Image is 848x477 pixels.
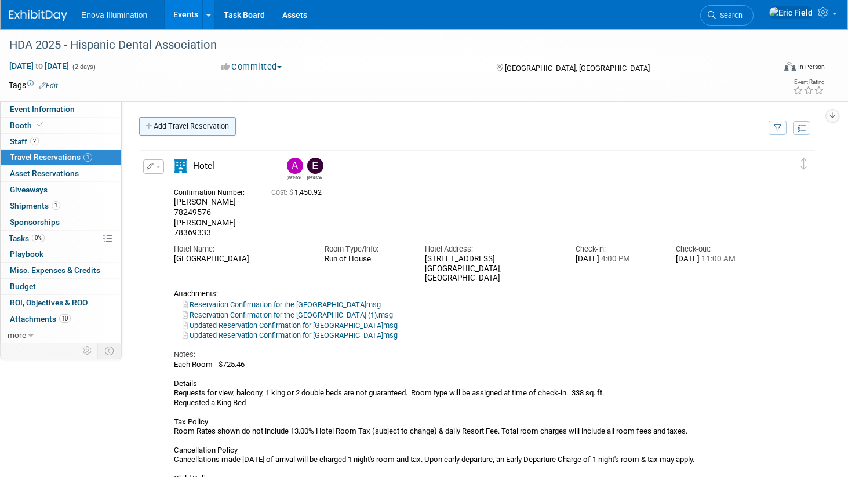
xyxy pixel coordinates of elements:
td: Toggle Event Tabs [98,343,122,358]
a: Reservation Confirmation for the [GEOGRAPHIC_DATA] (1).msg [183,311,393,319]
span: 1 [52,201,60,210]
a: Sponsorships [1,214,121,230]
span: 1,450.92 [271,188,326,196]
span: 1 [83,153,92,162]
i: Filter by Traveler [774,125,782,132]
div: Hotel Address: [425,244,558,254]
span: Attachments [10,314,71,323]
a: Budget [1,279,121,294]
span: Budget [10,282,36,291]
span: 11:00 AM [700,254,736,263]
a: Updated Reservation Confirmation for [GEOGRAPHIC_DATA]msg [183,321,398,330]
i: Click and drag to move item [801,158,807,170]
div: Event Format [703,60,825,78]
a: Giveaways [1,182,121,198]
div: [GEOGRAPHIC_DATA] [174,254,307,264]
div: Check-out: [676,244,759,254]
a: Search [700,5,754,26]
a: Tasks0% [1,231,121,246]
a: ROI, Objectives & ROO [1,295,121,311]
span: [DATE] [DATE] [9,61,70,71]
span: Event Information [10,104,75,114]
span: [GEOGRAPHIC_DATA], [GEOGRAPHIC_DATA] [505,64,650,72]
span: to [34,61,45,71]
a: Playbook [1,246,121,262]
div: Confirmation Number: [174,185,254,197]
img: Adam Shore [287,158,303,174]
a: Reservation Confirmation for the [GEOGRAPHIC_DATA]msg [183,300,381,309]
div: [STREET_ADDRESS] [GEOGRAPHIC_DATA], [GEOGRAPHIC_DATA] [425,254,558,283]
div: Room Type/Info: [325,244,407,254]
img: Elliott Brady [307,158,323,174]
div: Run of House [325,254,407,264]
a: Event Information [1,101,121,117]
td: Tags [9,79,58,91]
div: [DATE] [576,254,658,264]
div: Adam Shore [287,174,301,180]
div: Elliott Brady [304,158,325,180]
span: Asset Reservations [10,169,79,178]
a: Attachments10 [1,311,121,327]
div: Event Rating [793,79,824,85]
span: Hotel [193,161,214,171]
a: Booth [1,118,121,133]
span: Playbook [10,249,43,258]
a: Staff2 [1,134,121,150]
a: Add Travel Reservation [139,117,236,136]
span: Tasks [9,234,45,243]
div: Elliott Brady [307,174,322,180]
div: Attachments: [174,289,759,298]
img: Eric Field [769,6,813,19]
div: HDA 2025 - Hispanic Dental Association [5,35,755,56]
div: Hotel Name: [174,244,307,254]
span: more [8,330,26,340]
img: Format-Inperson.png [784,62,796,71]
a: more [1,327,121,343]
span: 2 [30,137,39,145]
span: 10 [59,314,71,323]
span: [PERSON_NAME] - 78249576 [PERSON_NAME] - 78369333 [174,197,241,237]
span: Sponsorships [10,217,60,227]
div: [DATE] [676,254,759,264]
a: Misc. Expenses & Credits [1,263,121,278]
a: Updated Reservation Confirmation for [GEOGRAPHIC_DATA]msg [183,331,398,340]
span: 0% [32,234,45,242]
a: Travel Reservations1 [1,150,121,165]
span: (2 days) [71,63,96,71]
a: Edit [39,82,58,90]
td: Personalize Event Tab Strip [78,343,98,358]
span: Giveaways [10,185,48,194]
span: Search [716,11,743,20]
span: Cost: $ [271,188,294,196]
div: Check-in: [576,244,658,254]
a: Asset Reservations [1,166,121,181]
span: Travel Reservations [10,152,92,162]
div: In-Person [798,63,825,71]
span: Shipments [10,201,60,210]
span: Staff [10,137,39,146]
span: Misc. Expenses & Credits [10,265,100,275]
img: ExhibitDay [9,10,67,21]
button: Committed [217,61,286,73]
div: Adam Shore [284,158,304,180]
div: Notes: [174,349,759,360]
i: Booth reservation complete [37,122,43,128]
a: Shipments1 [1,198,121,214]
i: Hotel [174,159,187,173]
span: ROI, Objectives & ROO [10,298,88,307]
span: Enova Illumination [81,10,147,20]
span: 4:00 PM [599,254,630,263]
span: Booth [10,121,45,130]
